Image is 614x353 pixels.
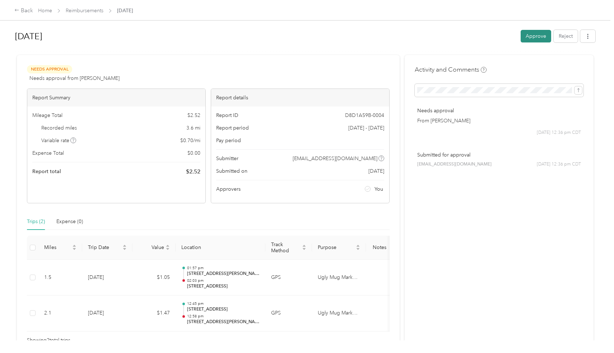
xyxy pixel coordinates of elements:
[187,266,260,271] p: 01:57 pm
[44,244,71,250] span: Miles
[132,295,176,331] td: $1.47
[186,167,200,176] span: $ 2.52
[415,65,487,74] h4: Activity and Comments
[66,8,103,14] a: Reimbursements
[302,244,306,248] span: caret-up
[318,244,354,250] span: Purpose
[265,260,312,296] td: GPS
[537,130,581,136] span: [DATE] 12:36 pm CDT
[216,167,247,175] span: Submitted on
[187,278,260,283] p: 02:03 pm
[122,244,127,248] span: caret-up
[176,236,265,260] th: Location
[187,314,260,319] p: 12:58 pm
[88,244,121,250] span: Trip Date
[265,236,312,260] th: Track Method
[166,244,170,248] span: caret-up
[27,218,45,226] div: Trips (2)
[417,117,581,125] p: From [PERSON_NAME]
[574,313,614,353] iframe: Everlance-gr Chat Button Frame
[187,319,260,325] p: [STREET_ADDRESS][PERSON_NAME]
[265,295,312,331] td: GPS
[122,247,127,251] span: caret-down
[82,260,132,296] td: [DATE]
[14,6,33,15] div: Back
[345,112,384,119] span: D8D1A59B-0004
[216,155,238,162] span: Submitter
[32,149,64,157] span: Expense Total
[211,89,389,107] div: Report details
[312,236,366,260] th: Purpose
[187,301,260,306] p: 12:45 pm
[356,247,360,251] span: caret-down
[312,295,366,331] td: Ugly Mug Marketing
[132,236,176,260] th: Value
[216,124,249,132] span: Report period
[356,244,360,248] span: caret-up
[27,65,72,73] span: Needs Approval
[417,107,581,114] p: Needs approval
[348,124,384,132] span: [DATE] - [DATE]
[521,30,551,42] button: Approve
[417,161,492,168] span: [EMAIL_ADDRESS][DOMAIN_NAME]
[216,185,241,193] span: Approvers
[117,7,133,14] span: [DATE]
[38,295,82,331] td: 2.1
[187,283,260,290] p: [STREET_ADDRESS]
[312,260,366,296] td: Ugly Mug Marketing
[187,306,260,313] p: [STREET_ADDRESS]
[41,137,76,144] span: Variable rate
[38,236,82,260] th: Miles
[187,271,260,277] p: [STREET_ADDRESS][PERSON_NAME]
[375,185,383,193] span: You
[216,137,241,144] span: Pay period
[293,155,377,162] span: [EMAIL_ADDRESS][DOMAIN_NAME]
[27,336,70,344] span: Showing 2 total trips
[187,149,200,157] span: $ 0.00
[186,124,200,132] span: 3.6 mi
[368,167,384,175] span: [DATE]
[15,28,516,45] h1: September 16
[216,112,238,119] span: Report ID
[29,74,120,82] span: Needs approval from [PERSON_NAME]
[138,244,164,250] span: Value
[187,112,200,119] span: $ 2.52
[27,89,205,107] div: Report Summary
[72,247,76,251] span: caret-down
[72,244,76,248] span: caret-up
[366,236,393,260] th: Notes
[56,218,83,226] div: Expense (0)
[417,151,581,159] p: Submitted for approval
[180,137,200,144] span: $ 0.70 / mi
[82,295,132,331] td: [DATE]
[271,241,301,254] span: Track Method
[32,168,61,175] span: Report total
[38,8,52,14] a: Home
[32,112,62,119] span: Mileage Total
[537,161,581,168] span: [DATE] 12:36 pm CDT
[41,124,77,132] span: Recorded miles
[166,247,170,251] span: caret-down
[132,260,176,296] td: $1.05
[82,236,132,260] th: Trip Date
[38,260,82,296] td: 1.5
[554,30,578,42] button: Reject
[302,247,306,251] span: caret-down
